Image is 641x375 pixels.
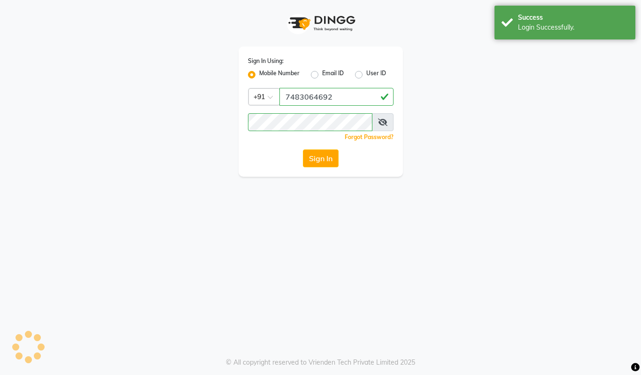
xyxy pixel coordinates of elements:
div: Login Successfully. [518,23,628,32]
input: Username [279,88,394,106]
div: Success [518,13,628,23]
img: logo1.svg [283,9,358,37]
input: Username [248,113,372,131]
label: User ID [366,69,386,80]
a: Forgot Password? [345,133,394,141]
label: Mobile Number [259,69,300,80]
label: Email ID [322,69,344,80]
button: Sign In [303,149,339,167]
label: Sign In Using: [248,57,284,65]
